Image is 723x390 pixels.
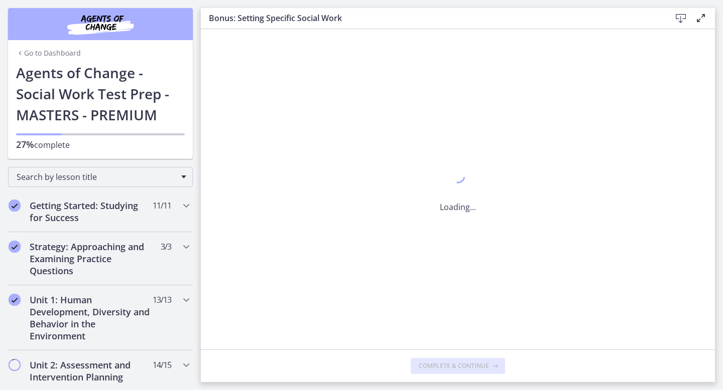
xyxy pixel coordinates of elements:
a: Go to Dashboard [16,48,81,58]
h3: Bonus: Setting Specific Social Work [209,12,655,24]
div: 1 [440,166,476,189]
i: Completed [9,294,21,306]
h2: Unit 1: Human Development, Diversity and Behavior in the Environment [30,294,152,342]
h1: Agents of Change - Social Work Test Prep - MASTERS - PREMIUM [16,62,185,125]
span: 3 / 3 [161,241,171,253]
button: Complete & continue [411,358,505,374]
span: Search by lesson title [17,171,176,182]
span: 27% [16,138,34,150]
span: 14 / 15 [153,359,171,371]
img: Agents of Change [40,12,161,36]
p: complete [16,138,185,151]
span: Complete & continue [419,362,489,370]
i: Completed [9,241,21,253]
h2: Strategy: Approaching and Examining Practice Questions [30,241,152,277]
h2: Getting Started: Studying for Success [30,200,152,224]
h2: Unit 2: Assessment and Intervention Planning [30,359,152,383]
span: 13 / 13 [153,294,171,306]
div: Search by lesson title [8,167,193,187]
span: 11 / 11 [153,200,171,212]
i: Completed [9,200,21,212]
p: Loading... [440,201,476,213]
